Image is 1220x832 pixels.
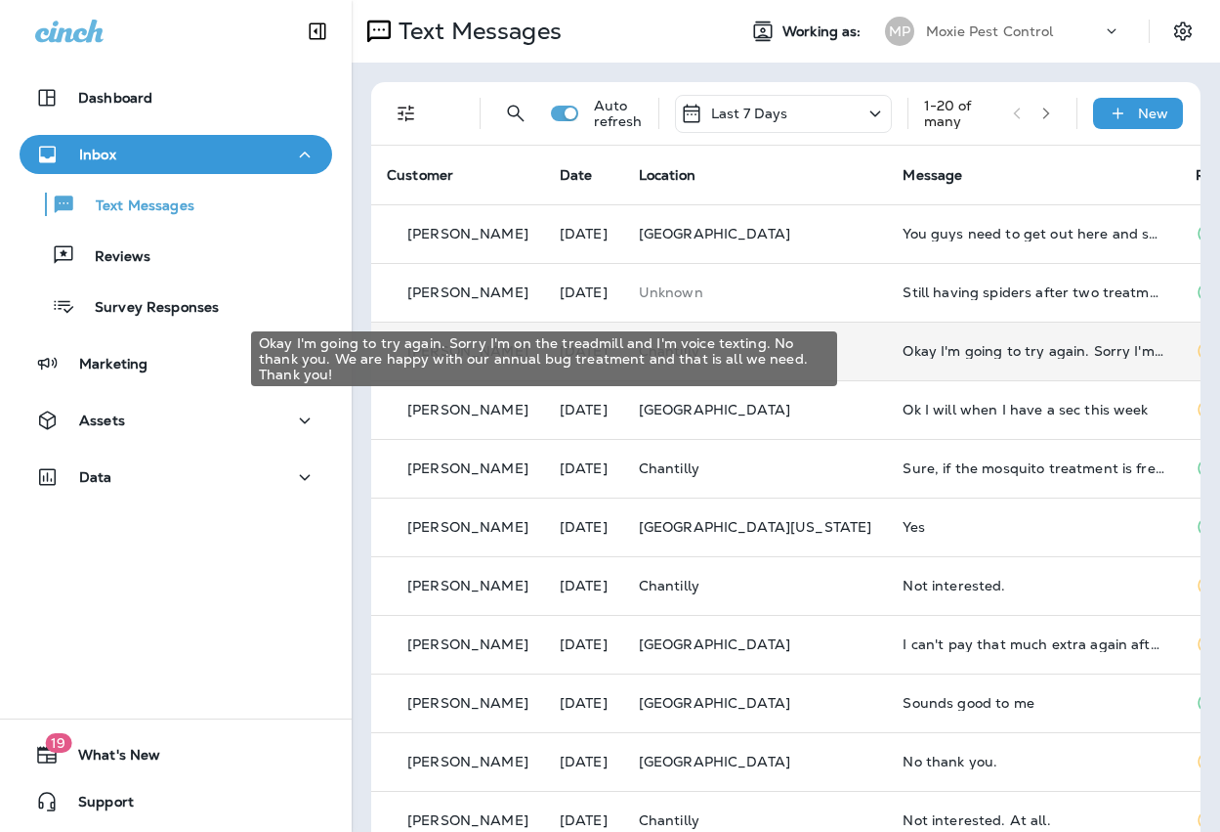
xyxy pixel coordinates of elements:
[20,735,332,774] button: 19What's New
[78,90,152,106] p: Dashboard
[407,636,528,652] p: [PERSON_NAME]
[59,794,134,817] span: Support
[903,402,1164,417] div: Ok I will when I have a sec this week
[407,460,528,476] p: [PERSON_NAME]
[45,733,71,753] span: 19
[903,285,1164,300] div: Still having spiders after two treatments, can you send person out?
[711,106,788,121] p: Last 7 Days
[926,23,1054,39] p: Moxie Pest Control
[407,226,528,241] p: [PERSON_NAME]
[560,226,608,241] p: Aug 23, 2025 06:43 PM
[20,235,332,276] button: Reviews
[79,356,147,372] p: Marketing
[639,577,699,594] span: Chantilly
[20,344,332,383] button: Marketing
[407,519,528,535] p: [PERSON_NAME]
[560,695,608,711] p: Aug 19, 2025 11:59 AM
[903,636,1164,652] div: I can't pay that much extra again after I did for the last two extra treatment events
[560,519,608,535] p: Aug 19, 2025 02:37 PM
[639,285,872,300] p: This customer does not have a last location and the phone number they messaged is not assigned to...
[79,469,112,485] p: Data
[251,331,837,386] div: Okay I'm going to try again. Sorry I'm on the treadmill and I'm voice texting. No thank you. We a...
[885,17,914,46] div: MP
[1165,14,1200,49] button: Settings
[387,166,453,184] span: Customer
[639,635,790,653] span: [GEOGRAPHIC_DATA]
[903,578,1164,593] div: Not interested.
[20,285,332,327] button: Survey Responses
[639,811,699,829] span: Chantilly
[782,23,865,40] span: Working as:
[290,12,345,51] button: Collapse Sidebar
[20,184,332,225] button: Text Messages
[560,754,608,769] p: Aug 19, 2025 11:36 AM
[560,812,608,828] p: Aug 19, 2025 11:34 AM
[560,636,608,652] p: Aug 19, 2025 12:16 PM
[924,98,997,129] div: 1 - 20 of many
[639,518,872,536] span: [GEOGRAPHIC_DATA][US_STATE]
[20,78,332,117] button: Dashboard
[594,98,643,129] p: Auto refresh
[639,694,790,712] span: [GEOGRAPHIC_DATA]
[903,695,1164,711] div: Sounds good to me
[560,460,608,476] p: Aug 20, 2025 10:11 AM
[903,460,1164,476] div: Sure, if the mosquito treatment is free (as the voicemail indicates), I would like to proceed wit...
[560,402,608,417] p: Aug 20, 2025 11:28 AM
[903,166,962,184] span: Message
[75,248,150,267] p: Reviews
[75,299,219,318] p: Survey Responses
[1138,106,1168,121] p: New
[391,17,562,46] p: Text Messages
[560,578,608,593] p: Aug 19, 2025 12:49 PM
[79,413,125,428] p: Assets
[20,135,332,174] button: Inbox
[903,519,1164,535] div: Yes
[639,753,790,770] span: [GEOGRAPHIC_DATA]
[639,401,790,418] span: [GEOGRAPHIC_DATA]
[560,285,608,300] p: Aug 21, 2025 08:34 AM
[407,812,528,828] p: [PERSON_NAME]
[407,402,528,417] p: [PERSON_NAME]
[496,94,535,133] button: Search Messages
[639,225,790,242] span: [GEOGRAPHIC_DATA]
[903,343,1164,359] div: Okay I'm going to try again. Sorry I'm on the treadmill and I'm voice texting. No thank you. We a...
[387,94,426,133] button: Filters
[407,285,528,300] p: [PERSON_NAME]
[903,754,1164,769] div: No thank you.
[20,782,332,821] button: Support
[20,458,332,497] button: Data
[20,401,332,440] button: Assets
[639,166,695,184] span: Location
[407,578,528,593] p: [PERSON_NAME]
[79,147,116,162] p: Inbox
[407,754,528,769] p: [PERSON_NAME]
[59,747,160,770] span: What's New
[407,695,528,711] p: [PERSON_NAME]
[76,197,194,216] p: Text Messages
[903,226,1164,241] div: You guys need to get out here and spray for ants. It's an ongoing problem and it needs to be deal...
[639,460,699,477] span: Chantilly
[903,812,1164,828] div: Not interested. At all.
[560,166,593,184] span: Date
